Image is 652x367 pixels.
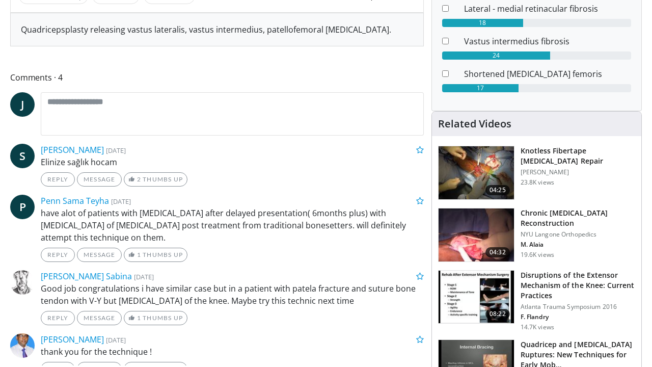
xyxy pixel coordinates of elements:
p: have alot of patients with [MEDICAL_DATA] after delayed presentation( 6months plus) with [MEDICAL... [41,207,424,244]
a: J [10,92,35,117]
dd: Lateral - medial retinacular fibrosis [456,3,639,15]
small: [DATE] [106,335,126,345]
span: 1 [137,251,141,258]
p: thank you for the technique ! [41,346,424,358]
small: [DATE] [106,146,126,155]
span: 2 [137,175,141,183]
a: Reply [41,172,75,187]
a: 04:32 Chronic [MEDICAL_DATA] Reconstruction NYU Langone Orthopedics M. Alaia 19.6K views [438,208,635,262]
p: M. Alaia [521,241,635,249]
a: S [10,144,35,168]
a: Message [77,172,122,187]
img: E-HI8y-Omg85H4KX4xMDoxOjBzMTt2bJ.150x105_q85_crop-smart_upscale.jpg [439,146,514,199]
h4: Related Videos [438,118,511,130]
a: 2 Thumbs Up [124,172,187,187]
p: 23.8K views [521,178,554,187]
h3: Chronic [MEDICAL_DATA] Reconstruction [521,208,635,228]
p: NYU Langone Orthopedics [521,230,635,239]
div: Quadricepsplasty releasing vastus lateralis, vastus intermedius, patellofemoral [MEDICAL_DATA]. [21,23,413,36]
h3: Knotless Fibertape [MEDICAL_DATA] Repair [521,146,635,166]
h3: Disruptions of the Extensor Mechanism of the Knee: Current Practices [521,270,635,301]
p: Good job congratulations i have similar case but in a patient with patela fracture and suture bon... [41,282,424,307]
span: 04:32 [485,247,510,257]
p: Atlanta Trauma Symposium 2016 [521,303,635,311]
p: [PERSON_NAME] [521,168,635,176]
p: Elinize sağlık hocam [41,156,424,168]
dd: Shortened [MEDICAL_DATA] femoris [456,68,639,80]
p: F. Flandry [521,313,635,321]
span: 04:25 [485,185,510,195]
img: Avatar [10,270,35,295]
span: Comments 4 [10,71,424,84]
img: c329ce19-05ea-4e12-b583-111b1ee27852.150x105_q85_crop-smart_upscale.jpg [439,271,514,324]
a: Message [77,311,122,325]
span: 1 [137,314,141,322]
a: 04:25 Knotless Fibertape [MEDICAL_DATA] Repair [PERSON_NAME] 23.8K views [438,146,635,200]
small: [DATE] [111,197,131,206]
a: [PERSON_NAME] Sabina [41,271,132,282]
p: 19.6K views [521,251,554,259]
div: 18 [442,19,523,27]
div: 17 [442,84,519,92]
a: [PERSON_NAME] [41,334,104,345]
img: Avatar [10,333,35,358]
a: 1 Thumbs Up [124,311,187,325]
span: 08:22 [485,309,510,319]
dd: Vastus intermedius fibrosis [456,35,639,47]
a: 1 Thumbs Up [124,248,187,262]
a: P [10,195,35,219]
a: [PERSON_NAME] [41,144,104,155]
a: Message [77,248,122,262]
a: Penn Sama Teyha [41,195,109,206]
a: Reply [41,248,75,262]
div: 24 [442,51,550,60]
a: 08:22 Disruptions of the Extensor Mechanism of the Knee: Current Practices Atlanta Trauma Symposi... [438,270,635,331]
small: [DATE] [134,272,154,281]
a: Reply [41,311,75,325]
p: 14.7K views [521,323,554,331]
img: E-HI8y-Omg85H4KX4xMDoxOjBzMTt2bJ.150x105_q85_crop-smart_upscale.jpg [439,208,514,261]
